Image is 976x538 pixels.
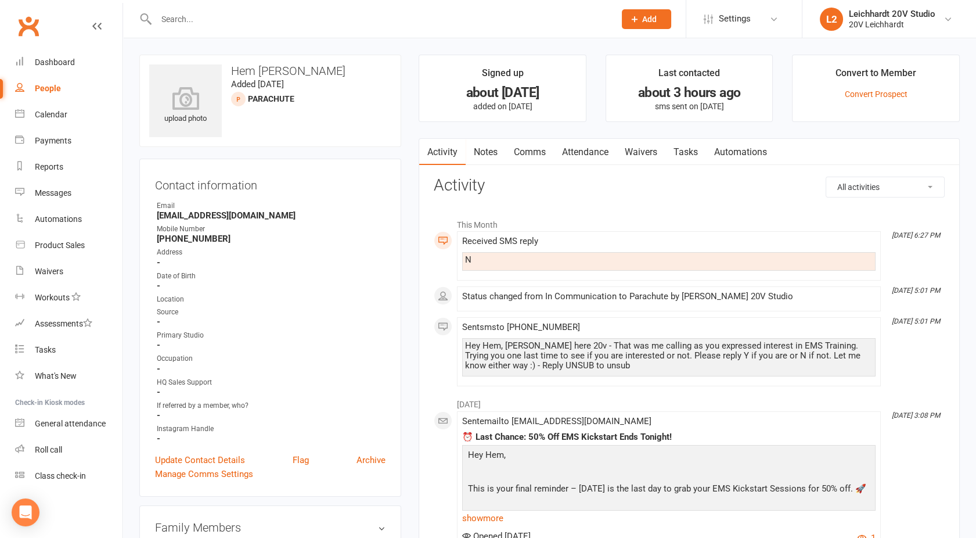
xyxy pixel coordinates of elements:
[35,241,85,250] div: Product Sales
[248,94,294,103] span: Parachute
[35,445,62,454] div: Roll call
[157,317,386,327] strong: -
[157,257,386,268] strong: -
[15,76,123,102] a: People
[15,206,123,232] a: Automations
[35,471,86,480] div: Class check-in
[157,364,386,374] strong: -
[35,345,56,354] div: Tasks
[293,453,309,467] a: Flag
[14,12,43,41] a: Clubworx
[665,139,706,166] a: Tasks
[820,8,843,31] div: L2
[157,387,386,397] strong: -
[157,224,386,235] div: Mobile Number
[706,139,775,166] a: Automations
[15,337,123,363] a: Tasks
[466,139,506,166] a: Notes
[12,498,39,526] div: Open Intercom Messenger
[157,307,386,318] div: Source
[617,102,762,111] p: sms sent on [DATE]
[892,286,940,295] i: [DATE] 5:01 PM
[465,448,873,465] p: Hey Hem,
[845,89,907,99] a: Convert Prospect
[465,255,873,265] div: N
[462,322,580,332] span: Sent sms to [PHONE_NUMBER]
[481,66,523,87] div: Signed up
[506,139,554,166] a: Comms
[642,15,657,24] span: Add
[157,353,386,364] div: Occupation
[157,377,386,388] div: HQ Sales Support
[35,162,63,171] div: Reports
[155,467,253,481] a: Manage Comms Settings
[554,139,617,166] a: Attendance
[434,177,945,195] h3: Activity
[157,400,386,411] div: If referred by a member, who?
[15,363,123,389] a: What's New
[462,510,876,526] a: show more
[157,410,386,421] strong: -
[15,154,123,180] a: Reports
[617,139,665,166] a: Waivers
[15,128,123,154] a: Payments
[157,330,386,341] div: Primary Studio
[892,231,940,239] i: [DATE] 6:27 PM
[157,433,386,444] strong: -
[15,411,123,437] a: General attendance kiosk mode
[430,87,575,99] div: about [DATE]
[419,139,466,166] a: Activity
[155,521,386,534] h3: Family Members
[434,213,945,231] li: This Month
[15,311,123,337] a: Assessments
[35,84,61,93] div: People
[35,293,70,302] div: Workouts
[153,11,607,27] input: Search...
[157,424,386,435] div: Instagram Handle
[149,64,391,77] h3: Hem [PERSON_NAME]
[157,271,386,282] div: Date of Birth
[157,281,386,291] strong: -
[719,6,751,32] span: Settings
[15,437,123,463] a: Roll call
[15,232,123,259] a: Product Sales
[849,9,935,19] div: Leichhardt 20V Studio
[430,102,575,111] p: added on [DATE]
[35,188,71,198] div: Messages
[15,49,123,76] a: Dashboard
[149,87,222,125] div: upload photo
[465,341,873,371] div: Hey Hem, [PERSON_NAME] here 20v - That was me calling as you expressed interest in EMS Training. ...
[35,319,92,328] div: Assessments
[892,411,940,419] i: [DATE] 3:08 PM
[462,292,876,302] div: Status changed from In Communication to Parachute by [PERSON_NAME] 20V Studio
[157,294,386,305] div: Location
[462,432,876,442] div: ⏰ Last Chance: 50% Off EMS Kickstart Ends Tonight!
[849,19,935,30] div: 20V Leichhardt
[465,482,873,498] p: This is your final reminder – [DATE] is the last day to grab your EMS Kickstart Sessions for 50% ...
[231,79,284,89] time: Added [DATE]
[35,371,77,381] div: What's New
[15,259,123,285] a: Waivers
[617,87,762,99] div: about 3 hours ago
[622,9,671,29] button: Add
[462,236,876,246] div: Received SMS reply
[157,210,386,221] strong: [EMAIL_ADDRESS][DOMAIN_NAME]
[155,174,386,192] h3: Contact information
[35,267,63,276] div: Waivers
[35,58,75,67] div: Dashboard
[157,340,386,350] strong: -
[35,136,71,145] div: Payments
[35,214,82,224] div: Automations
[157,247,386,258] div: Address
[15,463,123,489] a: Class kiosk mode
[15,102,123,128] a: Calendar
[658,66,720,87] div: Last contacted
[157,200,386,211] div: Email
[15,180,123,206] a: Messages
[35,110,67,119] div: Calendar
[462,416,651,426] span: Sent email to [EMAIL_ADDRESS][DOMAIN_NAME]
[356,453,386,467] a: Archive
[157,234,386,244] strong: [PHONE_NUMBER]
[434,392,945,411] li: [DATE]
[892,317,940,325] i: [DATE] 5:01 PM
